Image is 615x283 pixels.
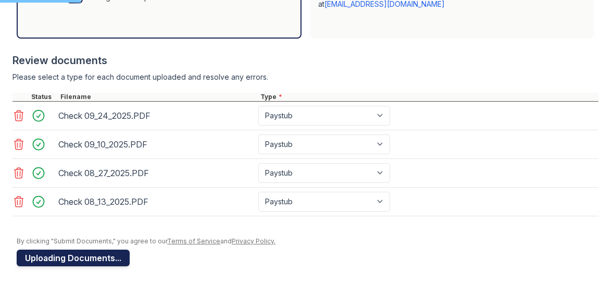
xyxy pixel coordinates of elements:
[258,93,598,101] div: Type
[12,53,598,68] div: Review documents
[232,237,275,245] a: Privacy Policy.
[12,72,598,82] div: Please select a type for each document uploaded and resolve any errors.
[58,107,254,124] div: Check 09_24_2025.PDF
[58,165,254,181] div: Check 08_27_2025.PDF
[17,237,598,245] div: By clicking "Submit Documents," you agree to our and
[29,93,58,101] div: Status
[17,250,130,266] button: Uploading Documents...
[58,193,254,210] div: Check 08_13_2025.PDF
[167,237,220,245] a: Terms of Service
[58,93,258,101] div: Filename
[58,136,254,153] div: Check 09_10_2025.PDF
